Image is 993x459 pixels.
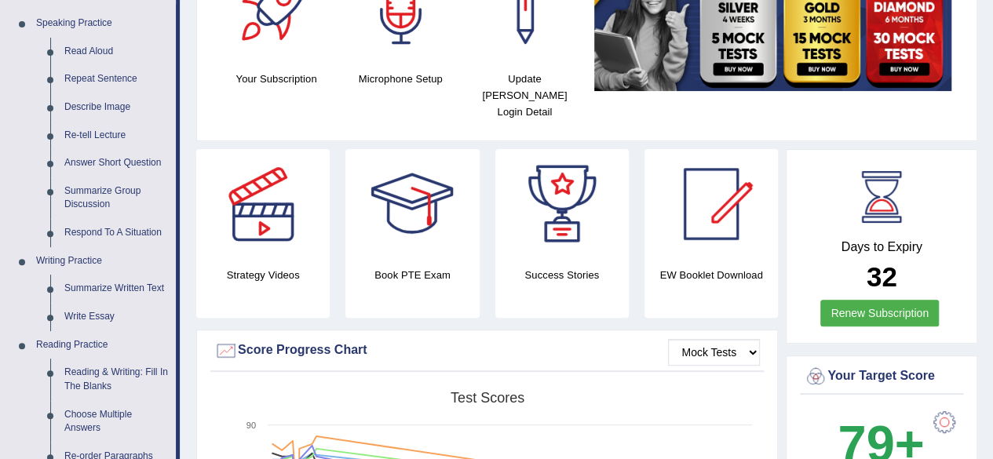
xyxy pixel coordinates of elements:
a: Writing Practice [29,247,176,275]
h4: Microphone Setup [346,71,455,87]
a: Renew Subscription [820,300,939,326]
h4: Your Subscription [222,71,330,87]
h4: Strategy Videos [196,267,330,283]
h4: Success Stories [495,267,629,283]
a: Repeat Sentence [57,65,176,93]
a: Describe Image [57,93,176,122]
tspan: Test scores [451,390,524,406]
h4: Days to Expiry [804,240,959,254]
a: Reading Practice [29,331,176,359]
a: Summarize Group Discussion [57,177,176,219]
a: Answer Short Question [57,149,176,177]
a: Read Aloud [57,38,176,66]
a: Speaking Practice [29,9,176,38]
a: Write Essay [57,303,176,331]
div: Score Progress Chart [214,339,760,362]
a: Re-tell Lecture [57,122,176,150]
h4: EW Booklet Download [644,267,778,283]
h4: Update [PERSON_NAME] Login Detail [470,71,579,120]
h4: Book PTE Exam [345,267,479,283]
a: Summarize Written Text [57,275,176,303]
a: Reading & Writing: Fill In The Blanks [57,359,176,400]
text: 90 [246,421,256,430]
div: Your Target Score [804,365,959,388]
a: Choose Multiple Answers [57,401,176,443]
b: 32 [867,261,897,292]
a: Respond To A Situation [57,219,176,247]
